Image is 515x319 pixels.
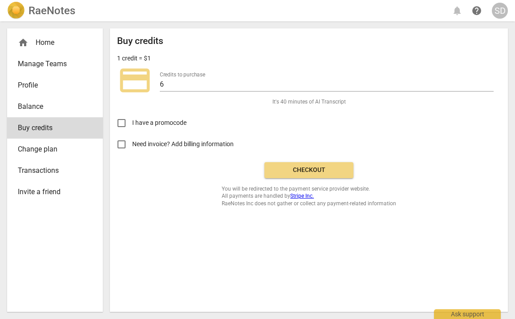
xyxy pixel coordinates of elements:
[18,187,85,197] span: Invite a friend
[117,36,163,47] h2: Buy credits
[7,139,103,160] a: Change plan
[7,117,103,139] a: Buy credits
[117,63,153,98] span: credit_card
[18,101,85,112] span: Balance
[272,166,346,175] span: Checkout
[18,144,85,155] span: Change plan
[7,181,103,203] a: Invite a friend
[272,98,346,106] span: It's 40 minutes of AI Transcript
[18,37,28,48] span: home
[7,96,103,117] a: Balance
[18,123,85,133] span: Buy credits
[18,80,85,91] span: Profile
[132,118,187,128] span: I have a promocode
[492,3,508,19] button: SD
[117,54,151,63] p: 1 credit = $1
[18,165,85,176] span: Transactions
[160,72,205,77] label: Credits to purchase
[471,5,482,16] span: help
[434,309,501,319] div: Ask support
[222,185,396,207] span: You will be redirected to the payment service provider website. All payments are handled by RaeNo...
[290,193,314,199] a: Stripe Inc.
[469,3,485,19] a: Help
[264,162,353,178] button: Checkout
[7,160,103,181] a: Transactions
[7,53,103,75] a: Manage Teams
[7,2,25,20] img: Logo
[7,2,75,20] a: LogoRaeNotes
[28,4,75,17] h2: RaeNotes
[7,75,103,96] a: Profile
[18,37,85,48] div: Home
[132,140,235,149] span: Need invoice? Add billing information
[7,32,103,53] div: Home
[18,59,85,69] span: Manage Teams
